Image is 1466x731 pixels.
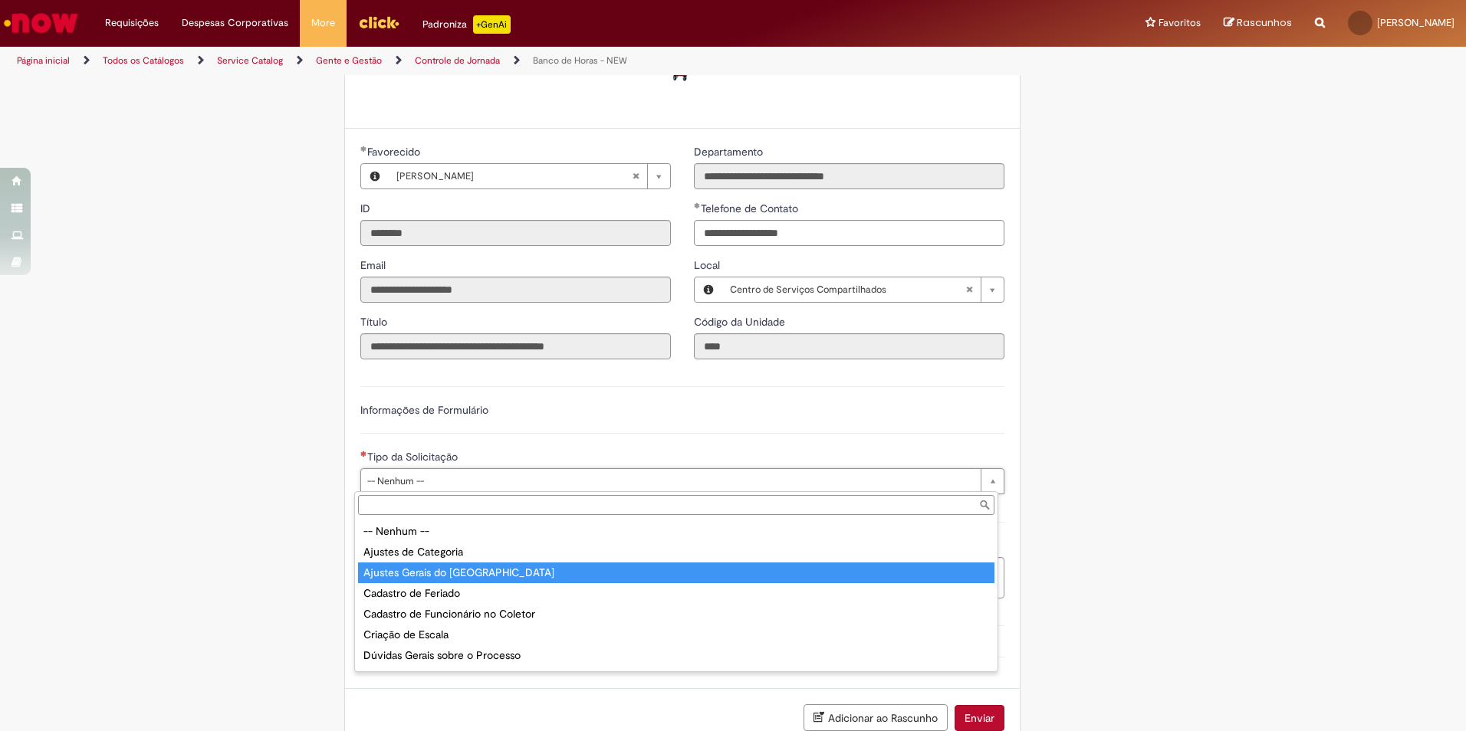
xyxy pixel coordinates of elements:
[355,518,998,671] ul: Tipo da Solicitação
[358,562,994,583] div: Ajustes Gerais do [GEOGRAPHIC_DATA]
[358,542,994,562] div: Ajustes de Categoria
[358,521,994,542] div: -- Nenhum --
[358,624,994,645] div: Criação de Escala
[358,666,994,687] div: Ponto Web/Mobile
[358,645,994,666] div: Dúvidas Gerais sobre o Processo
[358,583,994,604] div: Cadastro de Feriado
[358,604,994,624] div: Cadastro de Funcionário no Coletor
